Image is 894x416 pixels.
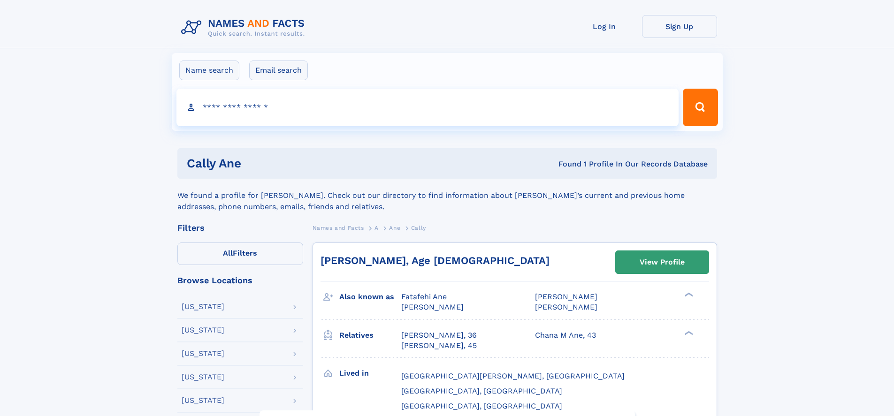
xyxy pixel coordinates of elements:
[177,276,303,285] div: Browse Locations
[389,225,400,231] span: Ane
[182,350,224,357] div: [US_STATE]
[400,159,708,169] div: Found 1 Profile In Our Records Database
[249,61,308,80] label: Email search
[640,251,685,273] div: View Profile
[683,89,718,126] button: Search Button
[177,179,717,212] div: We found a profile for [PERSON_NAME]. Check out our directory to find information about [PERSON_N...
[374,225,379,231] span: A
[177,15,313,40] img: Logo Names and Facts
[401,371,625,380] span: [GEOGRAPHIC_DATA][PERSON_NAME], [GEOGRAPHIC_DATA]
[535,303,597,311] span: [PERSON_NAME]
[182,326,224,334] div: [US_STATE]
[177,242,303,265] label: Filters
[401,340,477,351] a: [PERSON_NAME], 45
[401,303,464,311] span: [PERSON_NAME]
[682,330,694,336] div: ❯
[339,365,401,381] h3: Lived in
[321,255,550,266] a: [PERSON_NAME], Age [DEMOGRAPHIC_DATA]
[535,292,597,301] span: [PERSON_NAME]
[401,330,477,340] a: [PERSON_NAME], 36
[313,222,364,234] a: Names and Facts
[182,397,224,404] div: [US_STATE]
[223,249,233,257] span: All
[182,373,224,381] div: [US_STATE]
[389,222,400,234] a: Ane
[642,15,717,38] a: Sign Up
[401,401,562,410] span: [GEOGRAPHIC_DATA], [GEOGRAPHIC_DATA]
[177,224,303,232] div: Filters
[339,289,401,305] h3: Also known as
[401,386,562,395] span: [GEOGRAPHIC_DATA], [GEOGRAPHIC_DATA]
[401,292,447,301] span: Fatafehi Ane
[182,303,224,310] div: [US_STATE]
[682,292,694,298] div: ❯
[411,225,426,231] span: Cally
[339,327,401,343] h3: Relatives
[187,158,400,169] h1: Cally Ane
[176,89,679,126] input: search input
[567,15,642,38] a: Log In
[374,222,379,234] a: A
[535,330,596,340] a: Chana M Ane, 43
[616,251,709,273] a: View Profile
[179,61,239,80] label: Name search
